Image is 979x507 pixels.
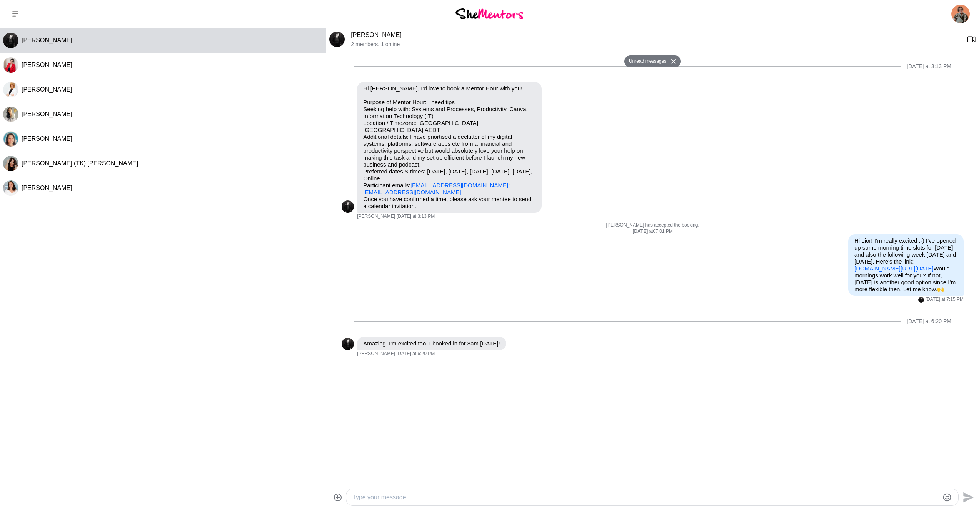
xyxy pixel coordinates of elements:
[3,82,18,97] img: K
[22,160,138,167] span: [PERSON_NAME] (TK) [PERSON_NAME]
[3,107,18,122] img: J
[455,8,523,19] img: She Mentors Logo
[351,41,961,48] p: 2 members , 1 online
[363,99,535,196] p: Purpose of Mentor Hour: I need tips Seeking help with: Systems and Processes, Productivity, Canva...
[854,237,957,293] p: Hi Lior! I’m really excited :-) I’ve opened up some morning time slots for [DATE] and also the fo...
[329,32,345,47] img: L
[357,351,395,357] span: [PERSON_NAME]
[918,297,924,303] img: L
[3,131,18,147] div: Lily Rudolph
[410,182,508,188] a: [EMAIL_ADDRESS][DOMAIN_NAME]
[926,297,964,303] time: 2025-09-02T07:15:50.475Z
[342,200,354,213] img: L
[918,297,924,303] div: Lior Albeck-Ripka
[3,57,18,73] div: Kat Milner
[3,82,18,97] div: Kat Millar
[937,286,944,292] span: 🙌
[632,228,649,234] strong: [DATE]
[907,318,951,325] div: [DATE] at 6:20 PM
[3,156,18,171] img: T
[363,189,461,195] a: [EMAIL_ADDRESS][DOMAIN_NAME]
[22,37,72,43] span: [PERSON_NAME]
[357,213,395,220] span: [PERSON_NAME]
[342,228,964,235] div: at 07:01 PM
[363,85,535,92] p: Hi [PERSON_NAME], I'd love to book a Mentor Hour with you!
[22,135,72,142] span: [PERSON_NAME]
[351,32,402,38] a: [PERSON_NAME]
[397,351,435,357] time: 2025-09-05T06:20:35.792Z
[624,55,669,68] button: Unread messages
[3,156,18,171] div: Taliah-Kate (TK) Byron
[959,489,976,506] button: Send
[22,111,72,117] span: [PERSON_NAME]
[907,63,951,70] div: [DATE] at 3:13 PM
[942,493,952,502] button: Emoji picker
[363,196,535,210] p: Once you have confirmed a time, please ask your mentee to send a calendar invitation.
[3,107,18,122] div: Jen Gautier
[3,33,18,48] div: Lior Albeck-Ripka
[3,57,18,73] img: K
[22,86,72,93] span: [PERSON_NAME]
[3,180,18,196] div: Tarisha Tourok
[854,265,934,272] a: [DOMAIN_NAME][URL][DATE]
[397,213,435,220] time: 2025-09-02T03:13:52.436Z
[951,5,970,23] img: Yulia
[352,493,939,502] textarea: Type your message
[22,185,72,191] span: [PERSON_NAME]
[342,338,354,350] img: L
[363,340,500,347] p: Amazing. I'm excited too. I booked in for 8am [DATE]!
[329,32,345,47] div: Lior Albeck-Ripka
[342,200,354,213] div: Lior Albeck-Ripka
[3,180,18,196] img: T
[3,33,18,48] img: L
[22,62,72,68] span: [PERSON_NAME]
[3,131,18,147] img: L
[342,222,964,228] p: [PERSON_NAME] has accepted the booking.
[342,338,354,350] div: Lior Albeck-Ripka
